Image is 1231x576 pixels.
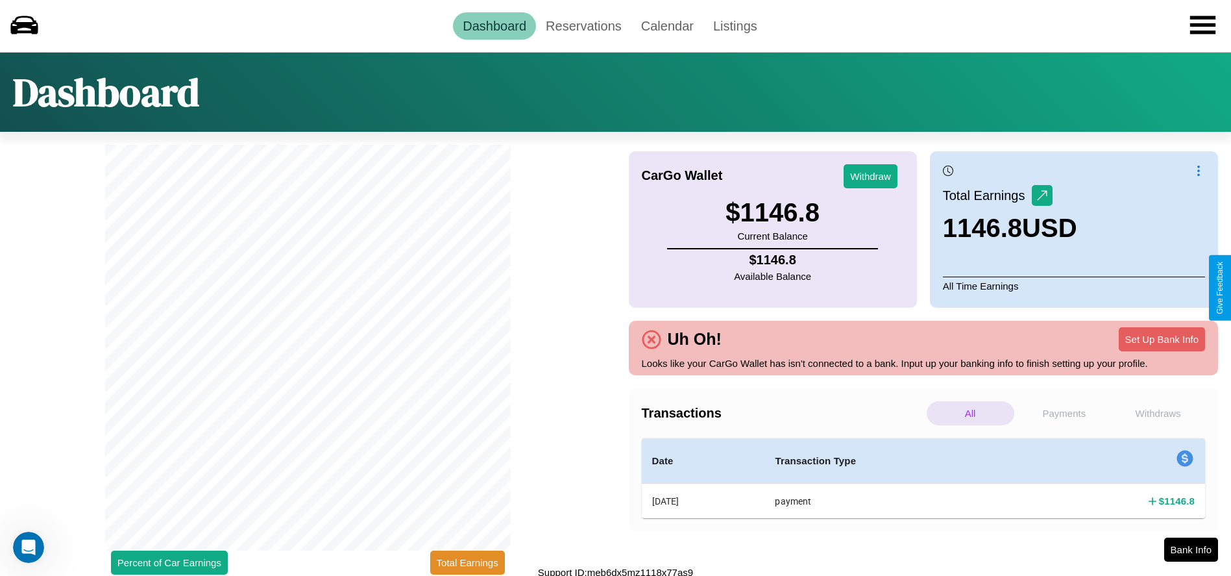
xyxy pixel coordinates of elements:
[1159,494,1195,508] h4: $ 1146.8
[1164,538,1218,562] button: Bank Info
[943,184,1032,207] p: Total Earnings
[111,551,228,575] button: Percent of Car Earnings
[943,214,1077,243] h3: 1146.8 USD
[642,355,1206,372] p: Looks like your CarGo Wallet has isn't connected to a bank. Input up your banking info to finish ...
[1114,401,1202,425] p: Withdraws
[734,253,811,268] h4: $ 1146.8
[13,532,44,563] iframe: Intercom live chat
[775,453,1016,469] h4: Transaction Type
[1215,262,1225,314] div: Give Feedback
[652,453,755,469] h4: Date
[13,66,199,119] h1: Dashboard
[734,268,811,285] p: Available Balance
[943,277,1205,295] p: All Time Earnings
[725,227,820,245] p: Current Balance
[927,401,1014,425] p: All
[430,551,505,575] button: Total Earnings
[453,12,536,40] a: Dashboard
[642,168,723,183] h4: CarGo Wallet
[764,484,1026,519] th: payment
[642,406,923,421] h4: Transactions
[1119,327,1205,351] button: Set Up Bank Info
[642,438,1206,518] table: simple table
[536,12,631,40] a: Reservations
[642,484,765,519] th: [DATE]
[844,164,897,188] button: Withdraw
[703,12,767,40] a: Listings
[1021,401,1108,425] p: Payments
[631,12,703,40] a: Calendar
[725,198,820,227] h3: $ 1146.8
[661,330,728,349] h4: Uh Oh!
